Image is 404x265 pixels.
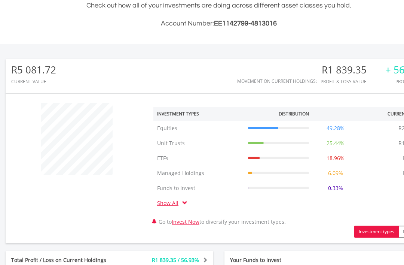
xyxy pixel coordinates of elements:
[11,79,56,84] div: CURRENT VALUE
[321,64,376,75] div: R1 839.35
[279,111,309,117] div: Distribution
[313,151,358,166] td: 18.96%
[157,199,182,207] a: Show All
[214,20,277,27] span: EE1142799-4813016
[321,79,376,84] div: Profit & Loss Value
[153,107,244,121] th: Investment Types
[354,226,399,238] button: Investment types
[152,256,199,264] span: R1 839.35 / 56.93%
[224,256,328,264] div: Your Funds to Invest
[153,151,244,166] td: ETFs
[172,218,199,225] a: Invest Now
[313,136,358,151] td: 25.44%
[6,256,127,264] div: Total Profit / Loss on Current Holdings
[313,121,358,136] td: 49.28%
[313,181,358,196] td: 0.33%
[11,64,56,75] div: R5 081.72
[153,121,244,136] td: Equities
[153,181,244,196] td: Funds to Invest
[153,166,244,181] td: Managed Holdings
[313,166,358,181] td: 6.09%
[153,136,244,151] td: Unit Trusts
[237,79,317,84] div: Movement on Current Holdings:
